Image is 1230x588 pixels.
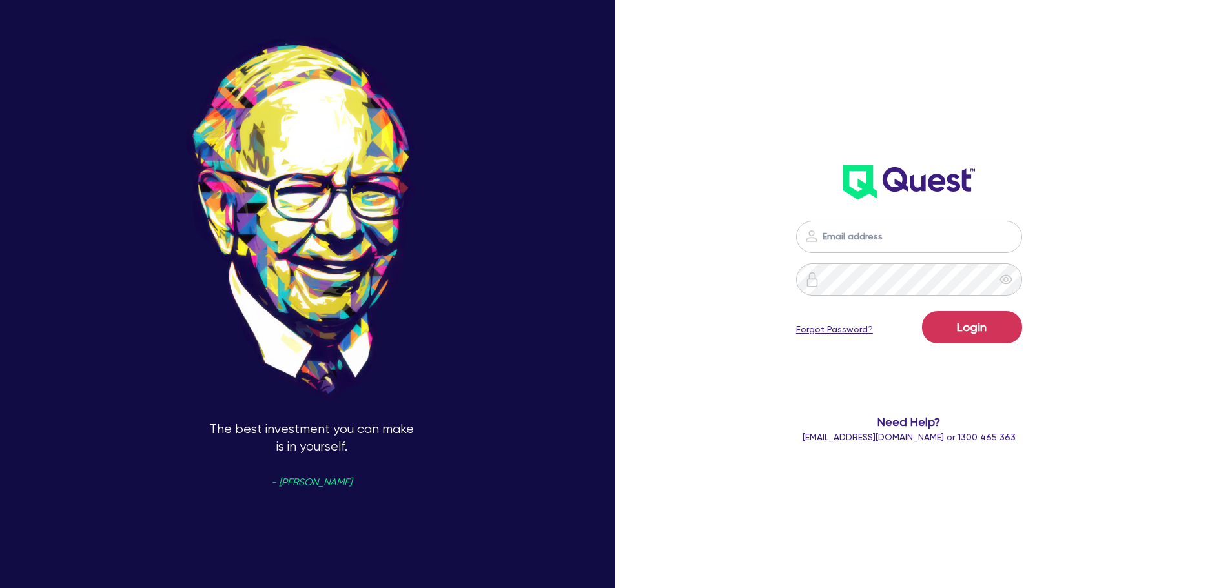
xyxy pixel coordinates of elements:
span: or 1300 465 363 [803,432,1016,442]
span: Need Help? [744,413,1074,431]
a: [EMAIL_ADDRESS][DOMAIN_NAME] [803,432,944,442]
a: Forgot Password? [796,323,873,336]
button: Login [922,311,1022,343]
img: wH2k97JdezQIQAAAABJRU5ErkJggg== [843,165,975,199]
input: Email address [796,221,1022,253]
img: icon-password [805,272,820,287]
span: - [PERSON_NAME] [271,478,352,487]
span: eye [999,273,1012,286]
img: icon-password [804,228,819,244]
